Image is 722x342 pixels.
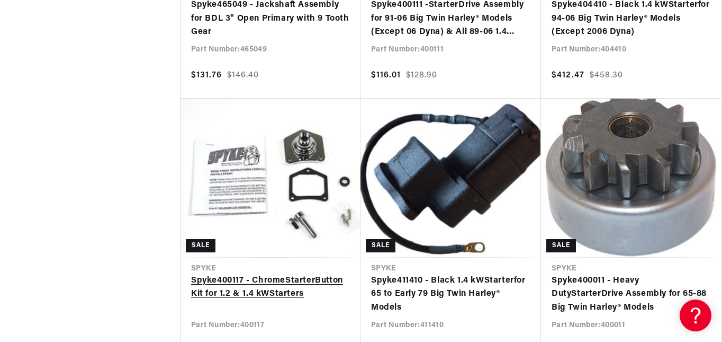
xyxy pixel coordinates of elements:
[371,274,530,315] a: Spyke411410 - Black 1.4 kWStarterfor 65 to Early 79 Big Twin Harley® Models
[191,274,350,301] a: Spyke400117 - ChromeStarterButton Kit for 1.2 & 1.4 kWStarters
[552,274,710,315] a: Spyke400011 - Heavy DutyStarterDrive Assembly for 65-88 Big Twin Harley® Models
